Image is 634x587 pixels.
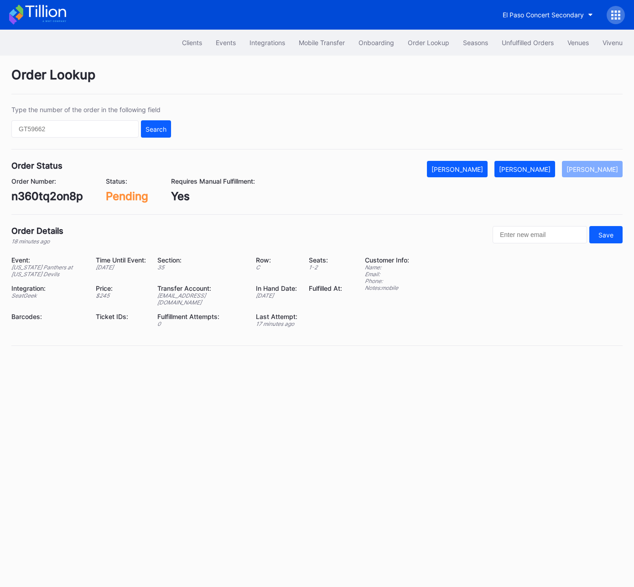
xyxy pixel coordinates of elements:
[365,278,409,284] div: Phone:
[589,226,623,243] button: Save
[352,34,401,51] button: Onboarding
[106,177,148,185] div: Status:
[456,34,495,51] button: Seasons
[157,313,244,320] div: Fulfillment Attempts:
[11,313,84,320] div: Barcodes:
[11,284,84,292] div: Integration:
[365,264,409,271] div: Name:
[175,34,209,51] button: Clients
[249,39,285,46] div: Integrations
[157,284,244,292] div: Transfer Account:
[256,313,297,320] div: Last Attempt:
[365,256,409,264] div: Customer Info:
[603,39,623,46] div: Vivenu
[141,120,171,138] button: Search
[496,6,600,23] button: El Paso Concert Secondary
[11,226,63,236] div: Order Details
[598,231,613,239] div: Save
[171,177,255,185] div: Requires Manual Fulfillment:
[146,125,166,133] div: Search
[256,292,297,299] div: [DATE]
[365,271,409,278] div: Email:
[495,34,561,51] button: Unfulfilled Orders
[494,161,555,177] button: [PERSON_NAME]
[256,284,297,292] div: In Hand Date:
[365,284,409,291] div: Notes: mobile
[106,190,148,203] div: Pending
[157,264,244,271] div: 35
[502,39,554,46] div: Unfulfilled Orders
[11,106,171,113] div: Type the number of the order in the following field
[11,190,83,203] div: n360tq2on8p
[96,264,146,271] div: [DATE]
[408,39,449,46] div: Order Lookup
[157,292,244,306] div: [EMAIL_ADDRESS][DOMAIN_NAME]
[499,165,551,173] div: [PERSON_NAME]
[96,256,146,264] div: Time Until Event:
[567,39,589,46] div: Venues
[309,264,342,271] div: 1 - 2
[309,256,342,264] div: Seats:
[157,320,244,327] div: 0
[96,284,146,292] div: Price:
[11,256,84,264] div: Event:
[182,39,202,46] div: Clients
[299,39,345,46] div: Mobile Transfer
[11,67,623,94] div: Order Lookup
[561,34,596,51] button: Venues
[427,161,488,177] button: [PERSON_NAME]
[216,39,236,46] div: Events
[503,11,584,19] div: El Paso Concert Secondary
[11,238,63,245] div: 18 minutes ago
[96,292,146,299] div: $ 245
[11,264,84,278] div: [US_STATE] Panthers at [US_STATE] Devils
[157,256,244,264] div: Section:
[431,165,483,173] div: [PERSON_NAME]
[309,284,342,292] div: Fulfilled At:
[209,34,243,51] button: Events
[292,34,352,51] button: Mobile Transfer
[243,34,292,51] button: Integrations
[566,165,618,173] div: [PERSON_NAME]
[96,313,146,320] div: Ticket IDs:
[401,34,456,51] button: Order Lookup
[11,177,83,185] div: Order Number:
[11,292,84,299] div: SeatGeek
[256,264,297,271] div: C
[11,161,62,170] div: Order Status
[493,226,587,243] input: Enter new email
[562,161,623,177] button: [PERSON_NAME]
[463,39,488,46] div: Seasons
[256,320,297,327] div: 17 minutes ago
[359,39,394,46] div: Onboarding
[11,120,139,138] input: GT59662
[596,34,629,51] button: Vivenu
[171,190,255,203] div: Yes
[256,256,297,264] div: Row:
